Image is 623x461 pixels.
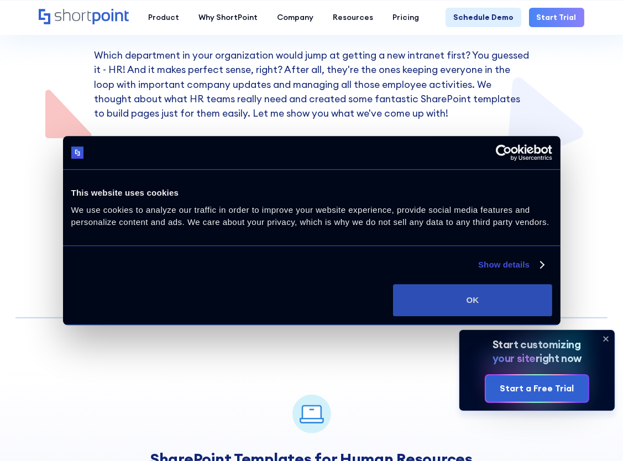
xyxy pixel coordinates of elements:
div: Company [277,12,313,23]
a: Company [268,8,323,27]
div: Start a Free Trial [500,382,574,395]
a: Usercentrics Cookiebot - opens in a new window [456,144,552,161]
a: Schedule Demo [446,8,521,27]
span: We use cookies to analyze our traffic in order to improve your website experience, provide social... [71,205,549,227]
div: Why ShortPoint [198,12,258,23]
button: OK [393,284,552,316]
a: Home [39,9,129,25]
a: Start Trial [529,8,584,27]
a: Show details [478,258,543,271]
div: Pricing [392,12,419,23]
a: Pricing [383,8,429,27]
img: logo [71,146,84,159]
iframe: Chat Widget [568,408,623,461]
div: This website uses cookies [71,186,552,200]
a: Product [139,8,189,27]
p: Which department in your organization would jump at getting a new intranet first? You guessed it ... [94,48,530,121]
a: Start a Free Trial [486,375,588,402]
div: Product [148,12,179,23]
div: Resources [333,12,373,23]
a: Why ShortPoint [189,8,268,27]
a: Resources [323,8,383,27]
